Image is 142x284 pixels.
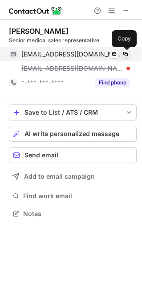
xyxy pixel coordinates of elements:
[9,190,137,202] button: Find work email
[95,78,130,87] button: Reveal Button
[24,130,119,137] span: AI write personalized message
[9,147,137,163] button: Send email
[24,109,121,116] div: Save to List / ATS / CRM
[9,168,137,184] button: Add to email campaign
[9,5,62,16] img: ContactOut v5.3.10
[24,152,58,159] span: Send email
[9,126,137,142] button: AI write personalized message
[23,192,133,200] span: Find work email
[9,27,69,36] div: [PERSON_NAME]
[21,50,123,58] span: [EMAIL_ADDRESS][DOMAIN_NAME]
[21,64,123,72] span: [EMAIL_ADDRESS][DOMAIN_NAME]
[9,208,137,220] button: Notes
[23,210,133,218] span: Notes
[24,173,95,180] span: Add to email campaign
[9,36,137,44] div: Senior medical sales representative
[9,104,137,120] button: save-profile-one-click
